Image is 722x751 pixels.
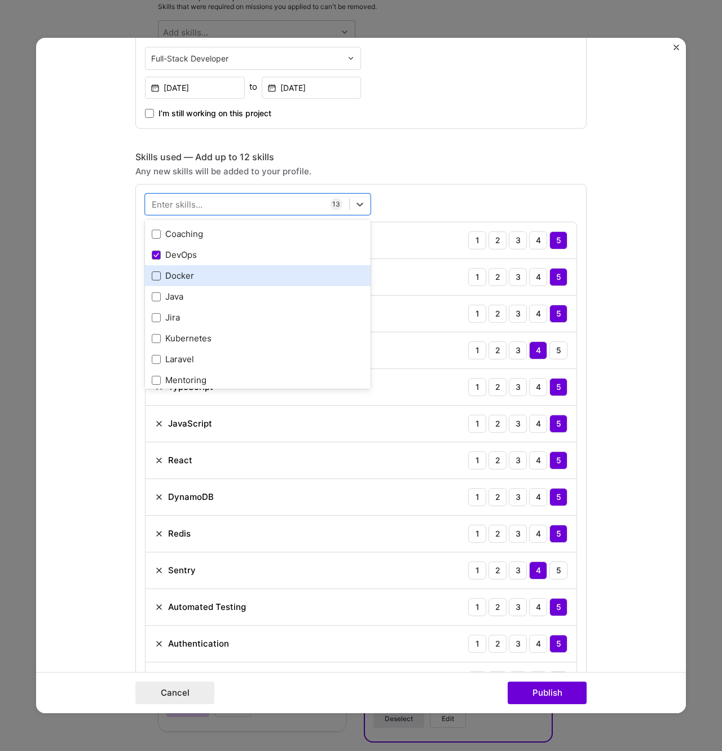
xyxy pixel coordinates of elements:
img: drop icon [347,55,354,62]
img: Remove [155,639,164,648]
div: Skills used — Add up to 12 skills [135,151,587,163]
div: 4 [529,268,547,286]
div: CI/CD [152,207,364,219]
div: React [168,454,192,466]
div: 1 [468,305,486,323]
div: 4 [529,305,547,323]
div: 1 [468,635,486,653]
div: 5 [549,305,567,323]
img: Remove [155,383,164,392]
div: 2 [488,561,507,579]
div: 2 [488,451,507,469]
div: 3 [509,488,527,506]
div: 5 [549,561,567,579]
img: Remove [155,529,164,538]
div: to [249,81,257,93]
div: 2 [488,525,507,543]
div: 1 [468,231,486,249]
div: 4 [529,451,547,469]
div: 1 [468,488,486,506]
div: 5 [549,635,567,653]
div: 1 [468,341,486,359]
div: 3 [509,305,527,323]
div: Any new skills will be added to your profile. [135,165,587,177]
div: Sentry [168,564,196,576]
div: 5 [549,671,567,689]
div: 3 [509,451,527,469]
div: Authentication [168,638,229,649]
div: 5 [549,268,567,286]
div: Redis [168,528,191,539]
div: 2 [488,598,507,616]
div: 4 [529,231,547,249]
div: Kubernetes [152,332,364,344]
div: Enter skills... [152,198,202,210]
div: 4 [529,598,547,616]
div: Laravel [152,353,364,365]
div: 3 [509,231,527,249]
div: 4 [529,341,547,359]
div: 1 [468,415,486,433]
div: 4 [529,671,547,689]
div: Automated Testing [168,601,246,613]
img: Remove [155,419,164,428]
img: Remove [155,603,164,612]
div: 2 [488,305,507,323]
div: 3 [509,378,527,396]
div: 2 [488,415,507,433]
div: 1 [468,561,486,579]
div: Coaching [152,228,364,240]
div: 3 [509,671,527,689]
div: DynamoDB [168,491,214,503]
div: JavaScript [168,418,212,429]
div: 1 [468,378,486,396]
div: 2 [488,488,507,506]
div: 5 [549,488,567,506]
div: 4 [529,561,547,579]
div: 4 [529,635,547,653]
div: 2 [488,635,507,653]
div: 2 [488,268,507,286]
div: 2 [488,378,507,396]
span: I’m still working on this project [159,108,271,119]
div: 3 [509,341,527,359]
div: 3 [509,415,527,433]
div: 1 [468,525,486,543]
div: 2 [488,231,507,249]
div: TypeScript [168,381,213,393]
div: 2 [488,671,507,689]
div: 13 [330,198,342,210]
button: Cancel [135,682,214,704]
input: Date [145,77,245,99]
img: Remove [155,493,164,502]
button: Publish [508,682,587,704]
div: Jira [152,311,364,323]
div: 4 [529,378,547,396]
div: 5 [549,341,567,359]
div: 5 [549,451,567,469]
div: 3 [509,525,527,543]
img: Remove [155,456,164,465]
div: DevOps [152,249,364,261]
div: 4 [529,525,547,543]
div: 5 [549,598,567,616]
div: 2 [488,341,507,359]
div: Java [152,291,364,302]
div: 1 [468,268,486,286]
div: 3 [509,561,527,579]
div: 5 [549,378,567,396]
div: 1 [468,598,486,616]
div: 5 [549,525,567,543]
img: Remove [155,566,164,575]
div: 1 [468,671,486,689]
input: Date [262,77,362,99]
div: 3 [509,598,527,616]
div: 4 [529,415,547,433]
div: 4 [529,488,547,506]
div: 5 [549,415,567,433]
div: 3 [509,635,527,653]
div: 5 [549,231,567,249]
button: Close [673,45,679,56]
div: Docker [152,270,364,282]
div: 1 [468,451,486,469]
